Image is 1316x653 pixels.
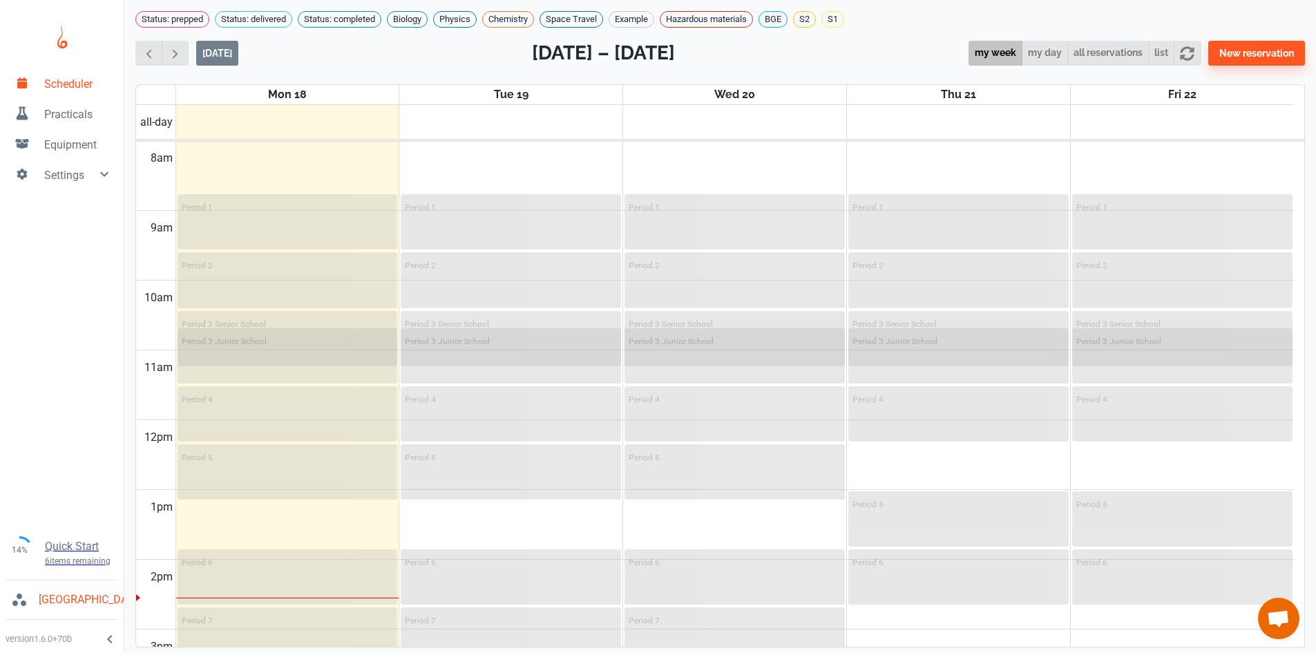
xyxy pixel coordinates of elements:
p: Period 2 [629,261,660,270]
div: Biology [387,11,428,28]
p: Period 3 Junior School [1076,337,1161,346]
p: Period 4 [405,395,436,404]
p: Period 4 [1076,395,1107,404]
p: Period 4 [182,395,213,404]
p: Period 3 Senior School [1076,319,1161,329]
p: Period 6 [405,558,436,567]
div: Chemistry [482,11,534,28]
span: S2 [794,12,815,26]
div: 12pm [142,420,175,455]
span: Status: prepped [136,12,209,26]
div: 2pm [148,560,175,594]
p: Period 3 Junior School [629,337,714,346]
div: Status: delivered [215,11,292,28]
button: [DATE] [196,41,238,66]
span: Biology [388,12,427,26]
p: Period 3 Junior School [405,337,490,346]
span: all-day [137,114,175,131]
span: Hazardous materials [660,12,752,26]
p: Period 5 [629,453,660,462]
div: 9am [148,211,175,245]
h2: [DATE] – [DATE] [532,39,675,68]
div: 10am [142,281,175,315]
div: Space Travel [540,11,603,28]
span: Status: completed [298,12,381,26]
button: my week [969,41,1022,66]
div: BGE [759,11,788,28]
p: Period 7 [405,616,436,625]
p: Period 3 Senior School [629,319,713,329]
p: Period 2 [852,261,884,270]
span: S1 [822,12,843,26]
div: 8am [148,141,175,176]
p: Period 5 [182,453,213,462]
p: Period 1 [405,202,436,212]
p: Period 4 [629,395,660,404]
p: Period 6 [629,558,660,567]
p: Period 3 Junior School [182,337,267,346]
div: Status: completed [298,11,381,28]
p: Period 2 [182,261,213,270]
button: refresh [1174,41,1201,66]
p: Period 6 [182,558,213,567]
a: August 18, 2025 [265,85,309,104]
button: list [1148,41,1174,66]
p: Period 3 Junior School [852,337,937,346]
p: Period 3 Senior School [852,319,937,329]
button: my day [1022,41,1068,66]
button: Previous week [135,41,162,66]
p: Period 2 [1076,261,1107,270]
p: Period 5 [1076,500,1107,509]
p: Period 5 [405,453,436,462]
div: 11am [142,350,175,385]
p: Period 7 [629,616,660,625]
a: August 22, 2025 [1165,85,1199,104]
div: Hazardous materials [660,11,753,28]
div: Status: prepped [135,11,209,28]
a: August 19, 2025 [491,85,531,104]
p: Period 3 Senior School [405,319,489,329]
button: all reservations [1067,41,1149,66]
div: Example [609,11,654,28]
div: S2 [793,11,816,28]
p: Period 1 [629,202,660,212]
p: Period 2 [405,261,436,270]
span: Space Travel [540,12,602,26]
span: Physics [434,12,476,26]
p: Period 1 [182,202,213,212]
span: Chemistry [483,12,533,26]
button: New reservation [1208,41,1305,66]
p: Period 6 [1076,558,1107,567]
a: August 21, 2025 [938,85,979,104]
p: Period 5 [852,500,884,509]
p: Period 6 [852,558,884,567]
p: Period 1 [1076,202,1107,212]
button: Next week [162,41,189,66]
p: Period 1 [852,202,884,212]
span: BGE [759,12,787,26]
span: Example [609,12,654,26]
p: Period 7 [182,616,213,625]
a: August 20, 2025 [712,85,758,104]
div: S1 [821,11,844,28]
p: Period 3 Senior School [182,319,266,329]
a: Open chat [1258,598,1299,639]
p: Period 4 [852,395,884,404]
div: 1pm [148,490,175,524]
div: Physics [433,11,477,28]
span: Status: delivered [216,12,292,26]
